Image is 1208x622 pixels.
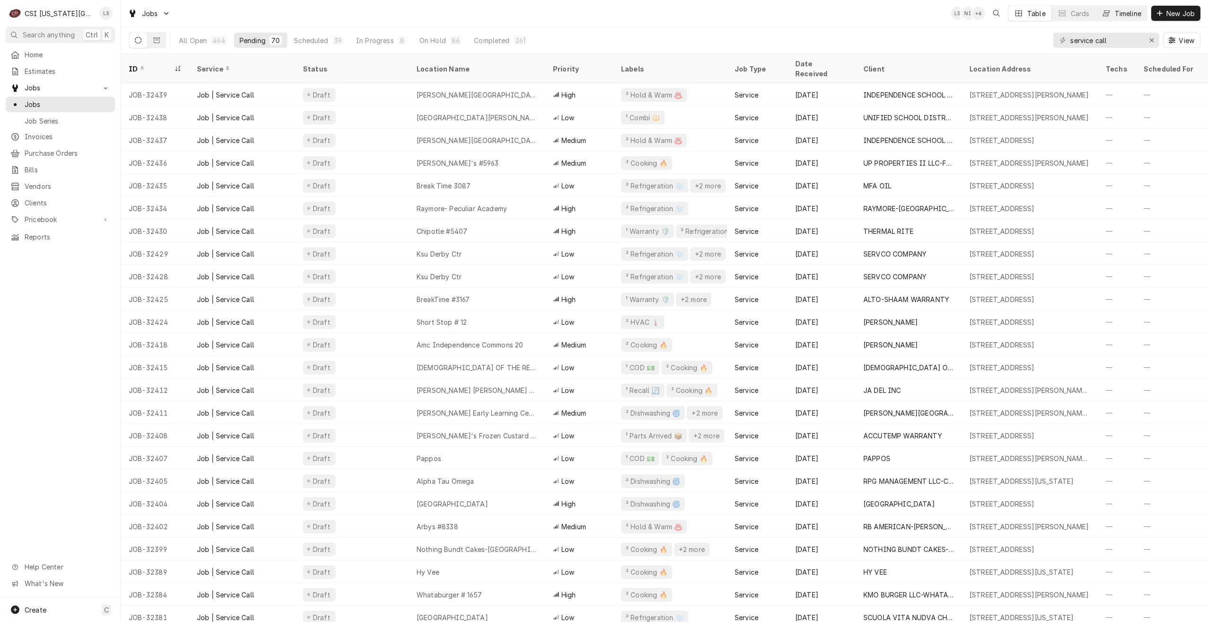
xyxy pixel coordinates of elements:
[735,272,758,282] div: Service
[197,363,254,373] div: Job | Service Call
[311,90,332,100] div: Draft
[417,64,536,74] div: Location Name
[680,294,708,304] div: +2 more
[197,408,254,418] div: Job | Service Call
[6,63,115,79] a: Estimates
[6,229,115,245] a: Reports
[311,135,332,145] div: Draft
[197,113,254,123] div: Job | Service Call
[863,249,926,259] div: SERVCO COMPANY
[303,64,400,74] div: Status
[311,340,332,350] div: Draft
[691,408,719,418] div: +2 more
[197,135,254,145] div: Job | Service Call
[561,158,586,168] span: Medium
[788,424,856,447] div: [DATE]
[561,408,586,418] span: Medium
[1098,311,1136,333] div: —
[735,453,758,463] div: Service
[693,431,720,441] div: +2 more
[6,195,115,211] a: Clients
[271,36,280,45] div: 70
[417,135,538,145] div: [PERSON_NAME][GEOGRAPHIC_DATA]
[452,36,460,45] div: 86
[863,135,954,145] div: INDEPENDENCE SCHOOL DIST/NUTRITION
[1027,9,1046,18] div: Table
[25,116,110,126] span: Job Series
[25,165,110,175] span: Bills
[625,317,660,327] div: ² HVAC 🌡️
[625,249,684,259] div: ² Refrigeration ❄️
[969,272,1035,282] div: [STREET_ADDRESS]
[625,294,670,304] div: ¹ Warranty 🛡️
[788,379,856,401] div: [DATE]
[863,226,914,236] div: THERMAL RITE
[417,204,507,213] div: Raymore- Peculiar Academy
[1177,36,1196,45] span: View
[197,181,254,191] div: Job | Service Call
[417,385,538,395] div: [PERSON_NAME] [PERSON_NAME] Summit
[625,408,681,418] div: ² Dishwashing 🌀
[9,7,22,20] div: C
[417,158,498,168] div: [PERSON_NAME]'s #5963
[665,453,709,463] div: ² Cooking 🔥
[788,265,856,288] div: [DATE]
[863,294,949,304] div: ALTO-SHAAM WARRANTY
[1098,151,1136,174] div: —
[625,204,684,213] div: ² Refrigeration ❄️
[670,385,714,395] div: ² Cooking 🔥
[969,408,1091,418] div: [STREET_ADDRESS][PERSON_NAME][US_STATE]
[121,197,189,220] div: JOB-32434
[25,214,96,224] span: Pricebook
[863,453,890,463] div: PAPPOS
[969,453,1091,463] div: [STREET_ADDRESS][PERSON_NAME][PERSON_NAME]
[969,158,1089,168] div: [STREET_ADDRESS][PERSON_NAME]
[417,294,470,304] div: BreakTime #3167
[561,113,574,123] span: Low
[1098,106,1136,129] div: —
[6,559,115,575] a: Go to Help Center
[969,64,1089,74] div: Location Address
[735,408,758,418] div: Service
[179,36,207,45] div: All Open
[417,340,523,350] div: Amc Independence Commons 20
[121,174,189,197] div: JOB-32435
[104,605,109,615] span: C
[197,249,254,259] div: Job | Service Call
[863,431,942,441] div: ACCUTEMP WARRANTY
[1098,447,1136,470] div: —
[121,265,189,288] div: JOB-32428
[25,50,110,60] span: Home
[311,317,332,327] div: Draft
[788,356,856,379] div: [DATE]
[735,158,758,168] div: Service
[311,181,332,191] div: Draft
[735,135,758,145] div: Service
[694,181,722,191] div: +2 more
[25,606,46,614] span: Create
[735,113,758,123] div: Service
[735,249,758,259] div: Service
[625,113,661,123] div: ¹ Combi 🔱
[6,80,115,96] a: Go to Jobs
[735,204,758,213] div: Service
[356,36,394,45] div: In Progress
[6,178,115,194] a: Vendors
[197,317,254,327] div: Job | Service Call
[969,226,1035,236] div: [STREET_ADDRESS]
[561,431,574,441] span: Low
[969,385,1091,395] div: [STREET_ADDRESS][PERSON_NAME][PERSON_NAME]
[1098,174,1136,197] div: —
[961,7,975,20] div: NI
[417,408,538,418] div: [PERSON_NAME] Early Learning Center
[788,106,856,129] div: [DATE]
[334,36,342,45] div: 39
[311,204,332,213] div: Draft
[25,99,110,109] span: Jobs
[735,317,758,327] div: Service
[969,317,1035,327] div: [STREET_ADDRESS]
[625,431,683,441] div: ¹ Parts Arrived 📦
[121,470,189,492] div: JOB-32405
[124,6,174,21] a: Go to Jobs
[515,36,525,45] div: 261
